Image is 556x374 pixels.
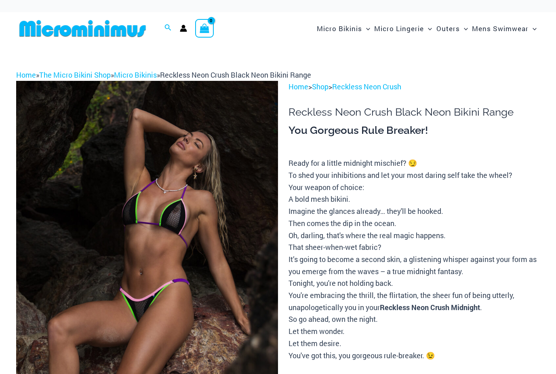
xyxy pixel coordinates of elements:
a: Home [16,70,36,80]
a: Reckless Neon Crush [332,82,401,91]
a: Home [289,82,308,91]
span: Menu Toggle [424,18,432,39]
a: The Micro Bikini Shop [39,70,111,80]
a: View Shopping Cart, empty [195,19,214,38]
span: Mens Swimwear [472,18,529,39]
a: Search icon link [164,23,172,34]
a: Micro BikinisMenu ToggleMenu Toggle [315,16,372,41]
img: MM SHOP LOGO FLAT [16,19,149,38]
span: Micro Bikinis [317,18,362,39]
a: Mens SwimwearMenu ToggleMenu Toggle [470,16,539,41]
span: Reckless Neon Crush Black Neon Bikini Range [160,70,311,80]
nav: Site Navigation [314,15,540,42]
a: Micro Bikinis [114,70,157,80]
a: OutersMenu ToggleMenu Toggle [434,16,470,41]
span: » » » [16,70,311,80]
span: Micro Lingerie [374,18,424,39]
a: Account icon link [180,25,187,32]
span: Outers [436,18,460,39]
a: Shop [312,82,329,91]
span: Menu Toggle [362,18,370,39]
b: Reckless Neon Crush Midnight [380,302,480,312]
p: > > [289,81,540,93]
p: Ready for a little midnight mischief? 😏 To shed your inhibitions and let your most daring self ta... [289,157,540,361]
a: Micro LingerieMenu ToggleMenu Toggle [372,16,434,41]
span: Menu Toggle [460,18,468,39]
span: Menu Toggle [529,18,537,39]
h1: Reckless Neon Crush Black Neon Bikini Range [289,106,540,118]
h3: You Gorgeous Rule Breaker! [289,124,540,137]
